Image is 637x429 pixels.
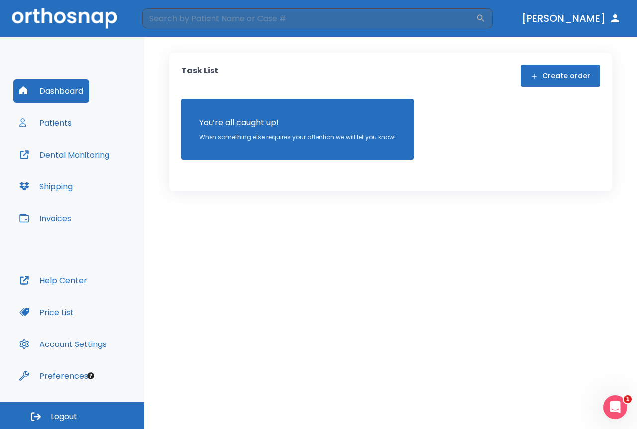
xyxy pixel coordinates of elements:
[86,371,95,380] div: Tooltip anchor
[13,268,93,292] button: Help Center
[603,395,627,419] iframe: Intercom live chat
[13,364,94,388] button: Preferences
[199,133,396,142] p: When something else requires your attention we will let you know!
[13,111,78,135] button: Patients
[13,206,77,230] button: Invoices
[51,411,77,422] span: Logout
[12,8,117,28] img: Orthosnap
[13,300,80,324] button: Price List
[181,65,218,87] p: Task List
[199,117,396,129] p: You’re all caught up!
[518,9,625,27] button: [PERSON_NAME]
[142,8,476,28] input: Search by Patient Name or Case #
[13,143,115,167] button: Dental Monitoring
[13,79,89,103] button: Dashboard
[521,65,600,87] button: Create order
[13,332,112,356] button: Account Settings
[624,395,632,403] span: 1
[13,174,79,198] button: Shipping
